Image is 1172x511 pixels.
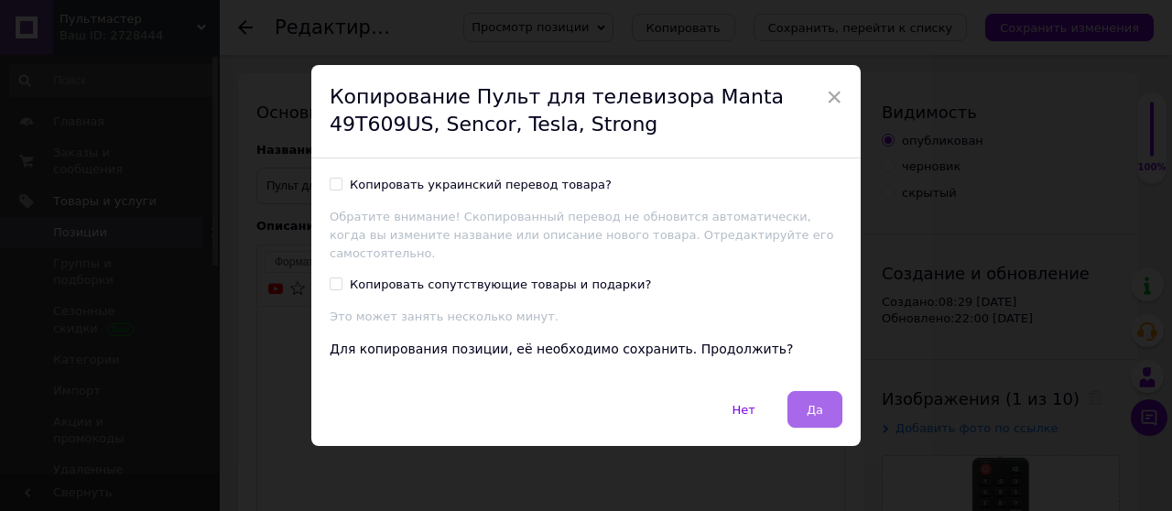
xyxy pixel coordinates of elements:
[350,277,651,293] div: Копировать сопутствующие товары и подарки?
[787,391,842,428] button: Да
[330,210,834,259] span: Обратите внимание! Скопированный перевод не обновится автоматически, когда вы измените название и...
[732,403,755,417] span: Нет
[713,391,775,428] button: Нет
[807,403,823,417] span: Да
[350,177,612,193] div: Копировать украинский перевод товара?
[330,341,842,359] div: Для копирования позиции, её необходимо сохранить. Продолжить?
[330,310,559,323] span: Это может занять несколько минут.
[311,65,861,159] div: Копирование Пульт для телевизора Manta 49T609US, Sencor, Tesla, Strong
[826,82,842,113] span: ×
